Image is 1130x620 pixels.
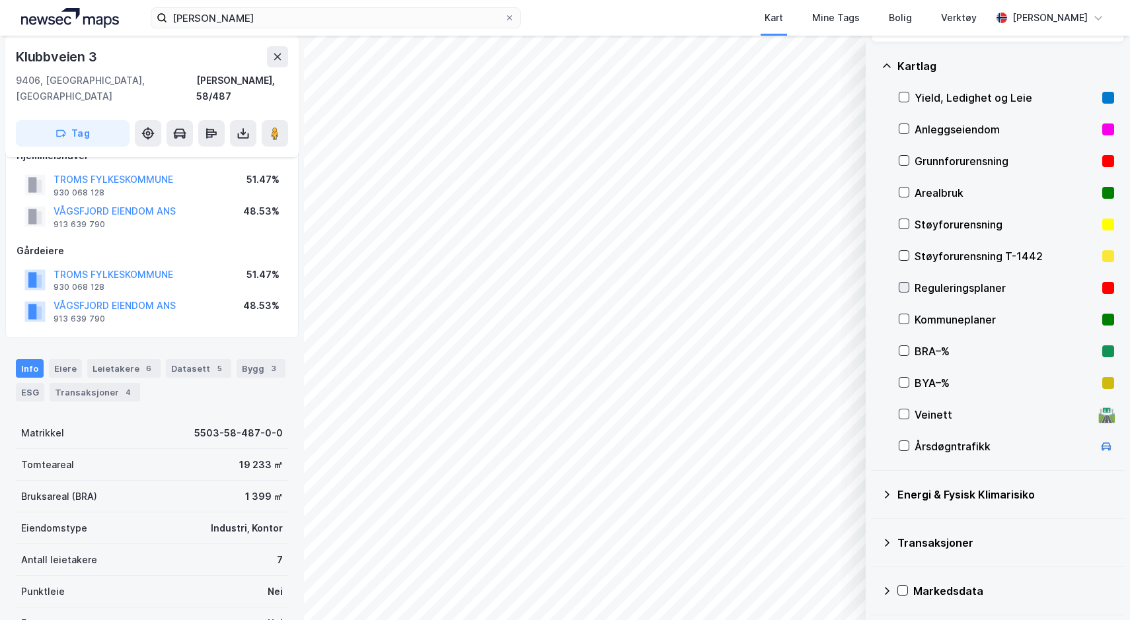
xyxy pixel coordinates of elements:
div: 9406, [GEOGRAPHIC_DATA], [GEOGRAPHIC_DATA] [16,73,196,104]
div: 48.53% [243,203,280,219]
div: Transaksjoner [897,535,1114,551]
div: Støyforurensning [915,217,1097,232]
div: Bolig [889,10,912,26]
div: 6 [142,362,155,375]
div: 913 639 790 [54,314,105,324]
div: 1 399 ㎡ [245,489,283,504]
div: Energi & Fysisk Klimarisiko [897,487,1114,502]
div: 7 [277,552,283,568]
div: Anleggseiendom [915,121,1097,137]
div: [PERSON_NAME], 58/487 [196,73,288,104]
div: Kart [765,10,783,26]
div: Arealbruk [915,185,1097,201]
div: 48.53% [243,298,280,314]
div: Klubbveien 3 [16,46,100,67]
div: Veinett [915,407,1093,423]
div: Mine Tags [812,10,860,26]
div: Markedsdata [913,583,1114,599]
div: Kontrollprogram for chat [1064,557,1130,620]
div: 5 [213,362,226,375]
div: Eiere [49,359,82,378]
div: [PERSON_NAME] [1012,10,1088,26]
div: Info [16,359,44,378]
div: Bygg [237,359,285,378]
div: Matrikkel [21,425,64,441]
div: Tomteareal [21,457,74,473]
div: Industri, Kontor [211,520,283,536]
div: ESG [16,383,44,401]
div: BRA–% [915,343,1097,359]
div: 5503-58-487-0-0 [194,425,283,441]
iframe: Chat Widget [1064,557,1130,620]
div: 930 068 128 [54,188,104,198]
div: 4 [122,386,135,399]
div: 3 [267,362,280,375]
div: BYA–% [915,375,1097,391]
div: Kartlag [897,58,1114,74]
div: 913 639 790 [54,219,105,230]
div: Verktøy [941,10,977,26]
div: 19 233 ㎡ [239,457,283,473]
div: Nei [268,584,283,600]
div: Eiendomstype [21,520,87,536]
div: Yield, Ledighet og Leie [915,90,1097,106]
div: Årsdøgntrafikk [915,438,1093,454]
div: Leietakere [87,359,161,378]
div: 930 068 128 [54,282,104,293]
img: logo.a4113a55bc3d86da70a041830d287a7e.svg [21,8,119,28]
div: 51.47% [246,172,280,188]
div: Transaksjoner [50,383,140,401]
div: Grunnforurensning [915,153,1097,169]
div: 51.47% [246,267,280,283]
div: Støyforurensning T-1442 [915,248,1097,264]
div: Punktleie [21,584,65,600]
button: Tag [16,120,130,147]
div: Datasett [166,359,231,378]
div: Reguleringsplaner [915,280,1097,296]
div: Antall leietakere [21,552,97,568]
div: Kommuneplaner [915,312,1097,327]
div: Gårdeiere [17,243,287,259]
input: Søk på adresse, matrikkel, gårdeiere, leietakere eller personer [167,8,504,28]
div: Bruksareal (BRA) [21,489,97,504]
div: 🛣️ [1098,406,1115,423]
